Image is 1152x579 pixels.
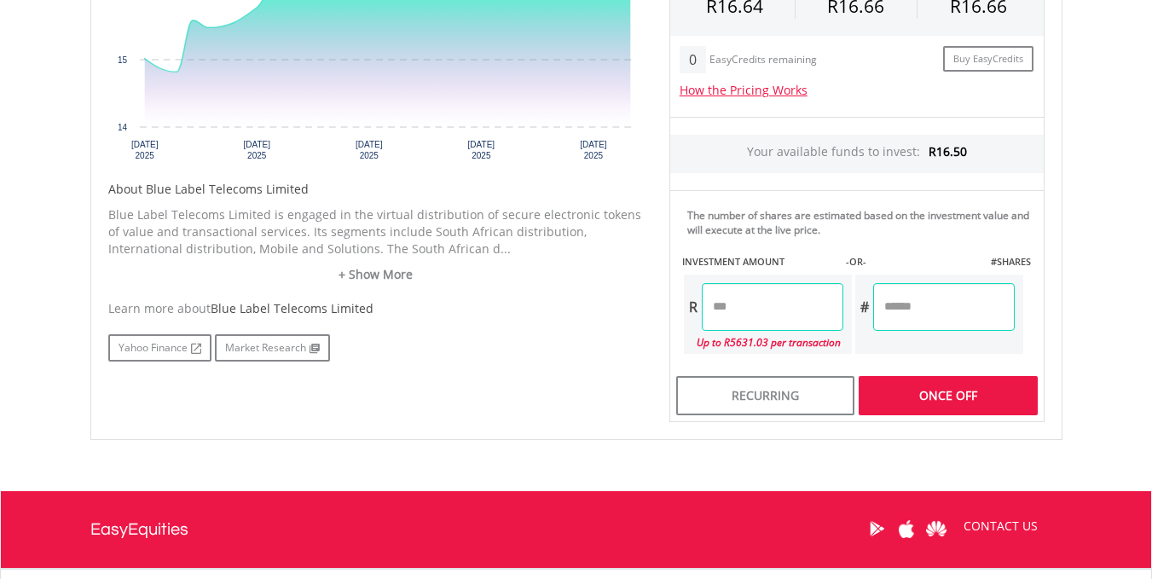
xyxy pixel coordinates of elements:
text: 15 [117,55,127,65]
a: Apple [892,502,922,555]
a: How the Pricing Works [680,82,808,98]
a: Market Research [215,334,330,362]
label: -OR- [846,255,866,269]
text: [DATE] 2025 [130,140,158,160]
div: Recurring [676,376,854,415]
a: + Show More [108,266,644,283]
text: [DATE] 2025 [243,140,270,160]
text: [DATE] 2025 [467,140,495,160]
a: Google Play [862,502,892,555]
div: Once Off [859,376,1037,415]
div: Your available funds to invest: [670,135,1044,173]
a: Yahoo Finance [108,334,211,362]
h5: About Blue Label Telecoms Limited [108,181,644,198]
p: Blue Label Telecoms Limited is engaged in the virtual distribution of secure electronic tokens of... [108,206,644,258]
a: CONTACT US [952,502,1050,550]
text: 14 [117,123,127,132]
a: Buy EasyCredits [943,46,1033,72]
div: # [855,283,873,331]
label: #SHARES [991,255,1031,269]
div: The number of shares are estimated based on the investment value and will execute at the live price. [687,208,1037,237]
text: [DATE] 2025 [580,140,607,160]
a: EasyEquities [90,491,188,568]
a: Huawei [922,502,952,555]
div: Up to R5631.03 per transaction [684,331,843,354]
div: Learn more about [108,300,644,317]
div: R [684,283,702,331]
label: INVESTMENT AMOUNT [682,255,784,269]
text: [DATE] 2025 [356,140,383,160]
div: EasyCredits remaining [709,54,817,68]
span: R16.50 [929,143,967,159]
div: 0 [680,46,706,73]
span: Blue Label Telecoms Limited [211,300,373,316]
